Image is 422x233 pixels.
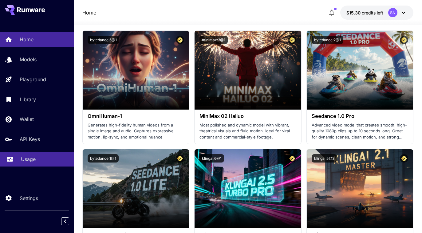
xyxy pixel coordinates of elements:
[83,31,189,110] img: alt
[400,154,408,163] button: Certified Model – Vetted for best performance and includes a commercial license.
[199,154,224,163] button: klingai:6@1
[288,36,296,44] button: Certified Model – Vetted for best performance and includes a commercial license.
[88,154,119,163] button: bytedance:1@1
[88,36,119,44] button: bytedance:5@1
[20,115,34,123] p: Wallet
[195,31,301,110] img: alt
[66,216,74,227] div: Collapse sidebar
[307,31,413,110] img: alt
[346,10,383,16] div: $15.30056
[82,9,96,16] a: Home
[20,135,40,143] p: API Keys
[195,149,301,228] img: alt
[362,10,383,15] span: credits left
[340,6,413,20] button: $15.30056SN
[199,122,296,140] p: Most polished and dynamic model with vibrant, theatrical visuals and fluid motion. Ideal for vira...
[400,36,408,44] button: Certified Model – Vetted for best performance and includes a commercial license.
[88,122,184,140] p: Generates high-fidelity human videos from a single image and audio. Captures expressive motion, l...
[388,8,397,17] div: SN
[176,154,184,163] button: Certified Model – Vetted for best performance and includes a commercial license.
[20,195,38,202] p: Settings
[83,149,189,228] img: alt
[21,155,36,163] p: Usage
[61,217,69,225] button: Collapse sidebar
[176,36,184,44] button: Certified Model – Vetted for best performance and includes a commercial license.
[20,36,34,43] p: Home
[88,113,184,119] h3: OmniHuman‑1
[20,56,37,63] p: Models
[312,122,408,140] p: Advanced video model that creates smooth, high-quality 1080p clips up to 10 seconds long. Great f...
[199,36,228,44] button: minimax:3@1
[199,113,296,119] h3: MiniMax 02 Hailuo
[20,76,46,83] p: Playground
[20,96,36,103] p: Library
[346,10,362,15] span: $15.30
[307,149,413,228] img: alt
[288,154,296,163] button: Certified Model – Vetted for best performance and includes a commercial license.
[82,9,96,16] nav: breadcrumb
[312,154,337,163] button: klingai:5@3
[312,113,408,119] h3: Seedance 1.0 Pro
[312,36,343,44] button: bytedance:2@1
